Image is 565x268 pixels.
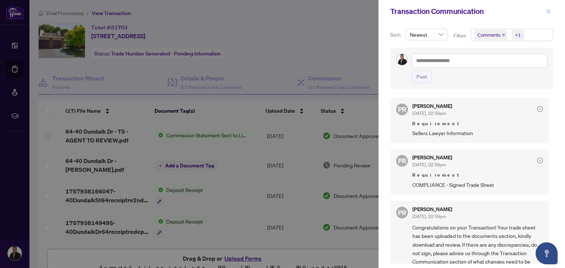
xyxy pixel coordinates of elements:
[412,207,452,212] h5: [PERSON_NAME]
[412,162,446,167] span: [DATE], 02:59pm
[412,214,446,219] span: [DATE], 02:59pm
[412,155,452,160] h5: [PERSON_NAME]
[397,54,408,65] img: Profile Icon
[390,6,544,17] div: Transaction Communication
[412,129,543,137] span: Sellers Lawyer Information
[537,106,543,112] span: check-circle
[410,29,443,40] span: Newest
[398,156,406,166] span: PR
[502,33,505,37] span: close
[412,181,543,189] span: COMPLIANCE - Signed Trade Sheet
[454,32,468,40] p: Filter:
[412,104,452,109] h5: [PERSON_NAME]
[412,171,543,179] span: Requirement
[474,30,507,40] span: Comments
[546,9,551,14] span: close
[477,31,500,39] span: Comments
[536,242,558,264] button: Open asap
[515,31,521,39] div: +1
[412,70,432,83] button: Post
[390,31,402,39] p: Sort:
[398,207,406,218] span: PR
[412,111,446,116] span: [DATE], 02:59pm
[537,157,543,163] span: check-circle
[412,120,543,127] span: Requirement
[398,104,406,115] span: PR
